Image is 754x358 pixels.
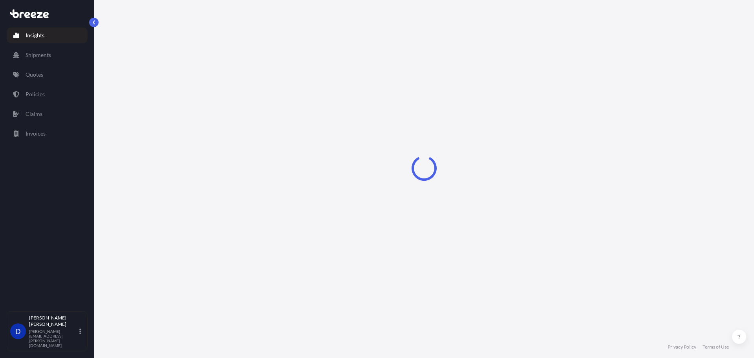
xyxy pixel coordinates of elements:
a: Claims [7,106,88,122]
a: Quotes [7,67,88,83]
p: [PERSON_NAME][EMAIL_ADDRESS][PERSON_NAME][DOMAIN_NAME] [29,329,78,348]
p: Insights [26,31,44,39]
a: Insights [7,28,88,43]
a: Invoices [7,126,88,141]
a: Shipments [7,47,88,63]
p: Policies [26,90,45,98]
span: D [15,327,21,335]
a: Privacy Policy [668,344,696,350]
a: Terms of Use [703,344,729,350]
p: Invoices [26,130,46,138]
p: Claims [26,110,42,118]
a: Policies [7,86,88,102]
p: Quotes [26,71,43,79]
p: Shipments [26,51,51,59]
p: [PERSON_NAME] [PERSON_NAME] [29,315,78,327]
